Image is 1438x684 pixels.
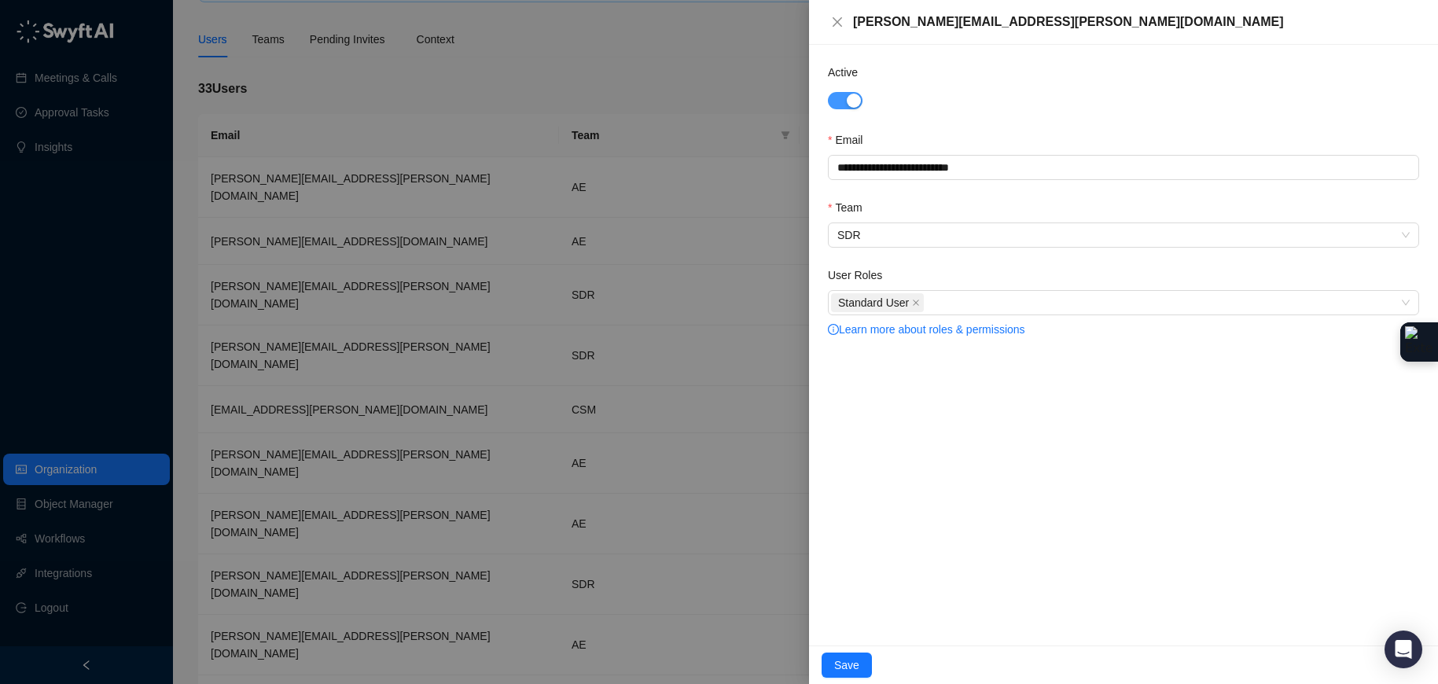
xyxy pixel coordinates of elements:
input: Email [828,155,1419,180]
button: Close [828,13,847,31]
span: close [912,299,920,307]
label: User Roles [828,267,893,284]
span: Standard User [838,294,909,311]
div: [PERSON_NAME][EMAIL_ADDRESS][PERSON_NAME][DOMAIN_NAME] [853,13,1419,31]
label: Team [828,199,873,216]
span: info-circle [828,324,839,335]
span: Standard User [831,293,924,312]
a: info-circleLearn more about roles & permissions [828,323,1025,336]
img: Extension Icon [1405,326,1433,358]
span: Save [834,656,859,674]
span: SDR [837,223,1410,247]
button: Save [822,653,872,678]
span: close [831,16,844,28]
label: Active [828,64,869,81]
div: Open Intercom Messenger [1385,631,1422,668]
button: Active [828,92,862,109]
label: Email [828,131,873,149]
